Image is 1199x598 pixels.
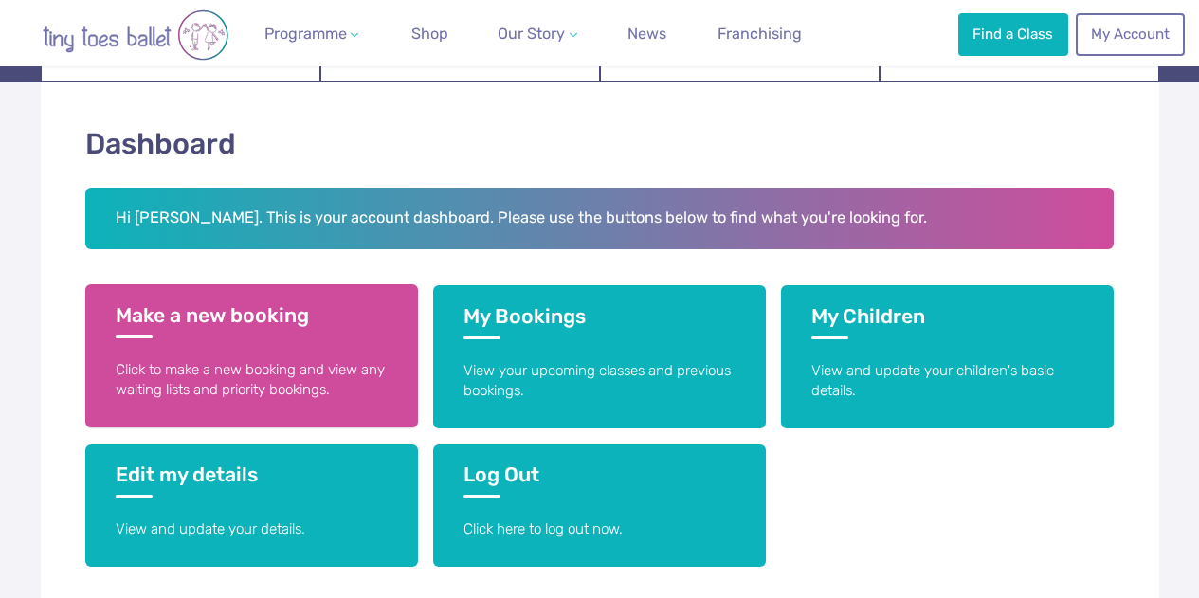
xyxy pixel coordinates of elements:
[811,304,1083,339] h3: My Children
[433,444,766,567] a: Log Out Click here to log out now.
[116,519,388,539] p: View and update your details.
[85,124,1115,165] h1: Dashboard
[498,25,565,43] span: Our Story
[404,15,456,53] a: Shop
[958,13,1068,55] a: Find a Class
[781,285,1114,428] a: My Children View and update your children's basic details.
[463,519,736,539] p: Click here to log out now.
[490,15,585,53] a: Our Story
[620,15,674,53] a: News
[463,361,736,402] p: View your upcoming classes and previous bookings.
[433,285,766,428] a: My Bookings View your upcoming classes and previous bookings.
[1076,13,1184,55] a: My Account
[257,15,367,53] a: Programme
[718,25,802,43] span: Franchising
[22,9,249,61] img: tiny toes ballet
[710,15,809,53] a: Franchising
[264,25,347,43] span: Programme
[411,25,448,43] span: Shop
[627,25,666,43] span: News
[116,462,388,498] h3: Edit my details
[463,304,736,339] h3: My Bookings
[85,444,418,567] a: Edit my details View and update your details.
[116,303,388,338] h3: Make a new booking
[811,361,1083,402] p: View and update your children's basic details.
[85,284,418,427] a: Make a new booking Click to make a new booking and view any waiting lists and priority bookings.
[116,360,388,401] p: Click to make a new booking and view any waiting lists and priority bookings.
[463,462,736,498] h3: Log Out
[85,188,1115,250] h2: Hi [PERSON_NAME]. This is your account dashboard. Please use the buttons below to find what you'r...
